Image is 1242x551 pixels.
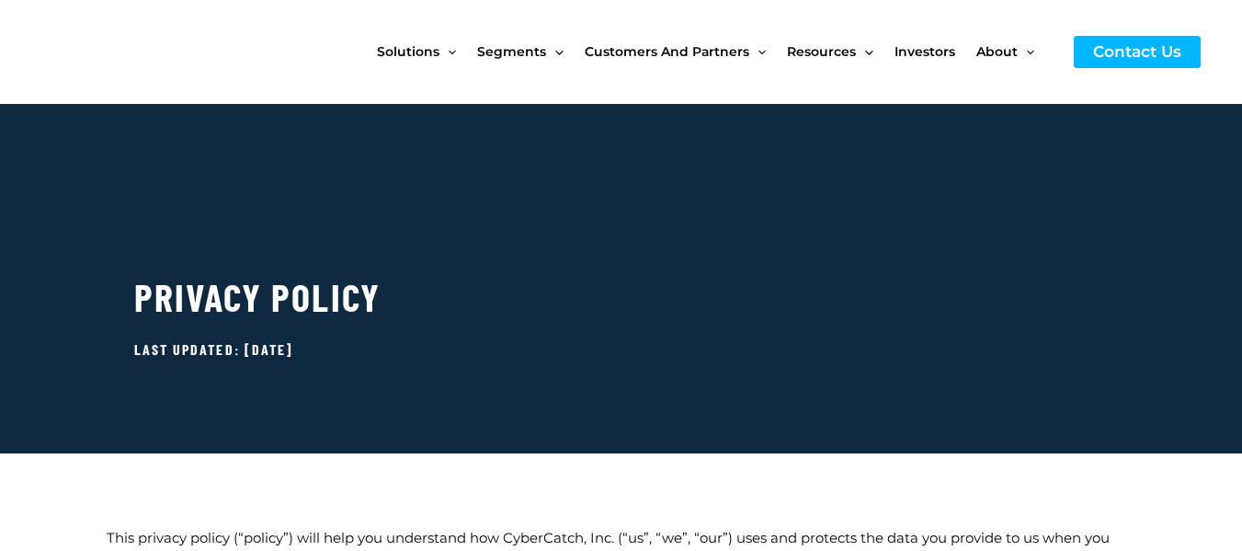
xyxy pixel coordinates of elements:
[32,14,253,90] img: CyberCatch
[377,13,1055,90] nav: Site Navigation: New Main Menu
[134,271,1122,322] h2: PRIVACY POLICY
[894,13,976,90] a: Investors
[377,13,439,90] span: Solutions
[546,13,563,90] span: Menu Toggle
[585,13,749,90] span: Customers and Partners
[1074,36,1201,68] a: Contact Us
[134,340,1122,360] h2: LAST UPDATED: [DATE]
[1018,13,1034,90] span: Menu Toggle
[787,13,856,90] span: Resources
[856,13,872,90] span: Menu Toggle
[749,13,766,90] span: Menu Toggle
[439,13,456,90] span: Menu Toggle
[976,13,1018,90] span: About
[894,13,955,90] span: Investors
[477,13,546,90] span: Segments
